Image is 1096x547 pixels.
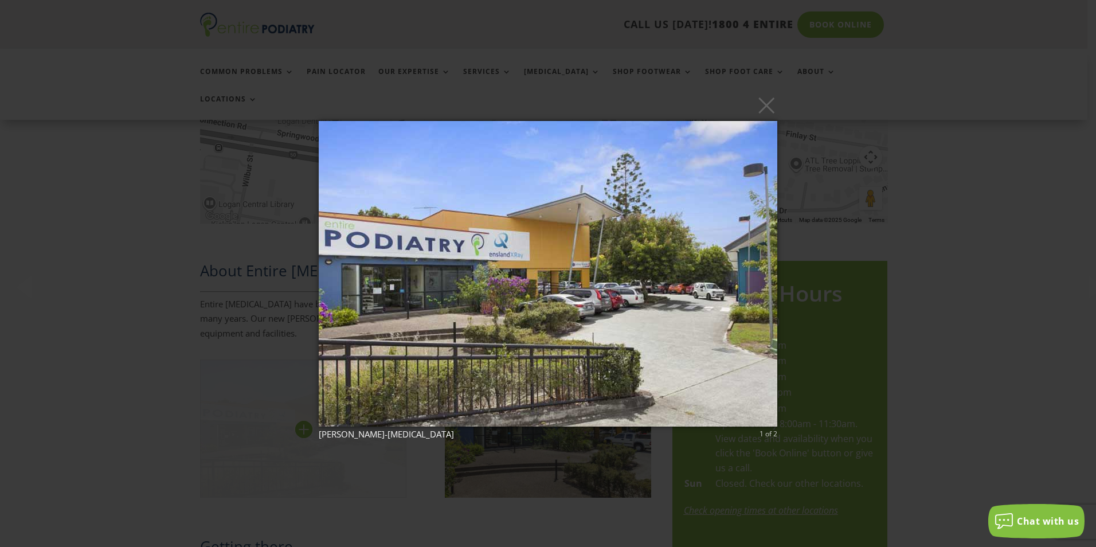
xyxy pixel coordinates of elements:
div: [PERSON_NAME]-[MEDICAL_DATA] [319,429,777,439]
span: Chat with us [1017,515,1079,528]
img: Logan Podiatrist Entire Podiatry [319,98,777,450]
div: 1 of 2 [760,429,777,439]
button: Next (Right arrow key) [1068,255,1096,283]
button: × [322,92,781,118]
button: Chat with us [988,504,1085,538]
